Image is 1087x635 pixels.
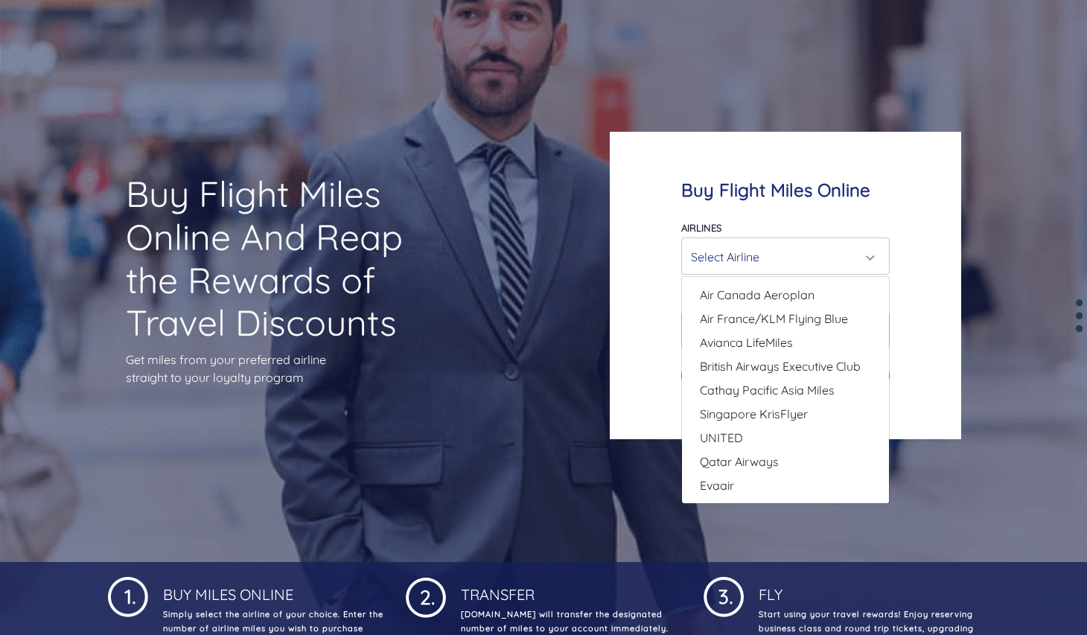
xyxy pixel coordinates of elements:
span: Cathay Pacific Asia Miles [700,381,835,399]
div: Select Airline [691,243,871,271]
img: 1 [108,574,148,617]
span: Qatar Airways [700,453,779,470]
h1: Buy Flight Miles Online And Reap the Rewards of Travel Discounts [126,173,418,344]
p: Get miles from your preferred airline straight to your loyalty program [126,351,418,386]
button: Select Airline [681,237,890,275]
span: Evaair [700,476,734,494]
label: Airlines [681,222,721,234]
h4: Transfer [458,574,681,604]
h4: Buy Miles Online [160,574,383,604]
img: 1 [406,574,446,618]
span: Singapore KrisFlyer [700,405,808,423]
span: British Airways Executive Club [700,357,861,375]
img: 1 [704,574,744,617]
span: Air France/KLM Flying Blue [700,310,848,328]
span: Avianca LifeMiles [700,334,793,351]
span: Air Canada Aeroplan [700,286,815,304]
h4: Buy Flight Miles Online [681,179,890,201]
h4: Fly [756,574,979,604]
span: UNITED [700,429,743,447]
